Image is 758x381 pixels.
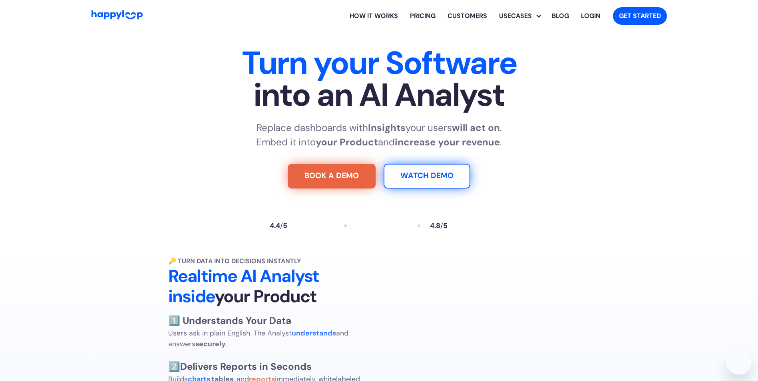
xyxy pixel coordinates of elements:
[452,121,500,134] strong: will act on
[430,222,488,230] a: Read reviews about HappyLoop on Capterra
[442,3,493,29] a: Learn how HappyLoop works
[256,121,502,149] p: Replace dashboards with your users . Embed it into and .
[546,3,575,29] a: Visit the HappyLoop blog for insights
[180,360,312,373] strong: Delivers Reports in Seconds
[168,266,371,308] h2: Realtime AI Analyst inside
[130,79,629,111] span: into an AI Analyst
[613,7,667,25] a: Get started with HappyLoop
[215,285,316,308] span: your Product
[195,339,226,348] strong: securely
[316,136,378,148] strong: your Product
[168,314,291,327] strong: 1️⃣ Understands Your Data
[440,221,443,230] span: /
[430,222,448,230] div: 4.8 5
[493,3,546,29] div: Explore HappyLoop use cases
[368,121,406,134] strong: Insights
[384,164,470,189] a: Watch Demo
[404,3,442,29] a: View HappyLoop pricing plans
[280,221,283,230] span: /
[575,3,607,29] a: Log in to your HappyLoop account
[344,3,404,29] a: Learn how HappyLoop works
[499,3,546,29] div: Usecases
[130,47,629,111] h1: Turn your Software
[356,221,408,231] a: Read reviews about HappyLoop on Tekpon
[292,329,336,337] strong: understands
[493,11,538,21] div: Usecases
[270,222,334,230] a: Read reviews about HappyLoop on Trustpilot
[395,136,500,148] strong: increase your revenue
[168,360,312,373] span: 2️⃣
[92,10,143,22] a: Go to Home Page
[726,349,752,375] iframe: Button to launch messaging window
[168,257,301,265] strong: 🔑 Turn Data into Decisions Instantly
[92,10,143,20] img: HappyLoop Logo
[168,329,348,348] span: Users ask in plain English. The Analyst and answers .
[270,222,287,230] div: 4.4 5
[288,164,376,189] a: Try For Free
